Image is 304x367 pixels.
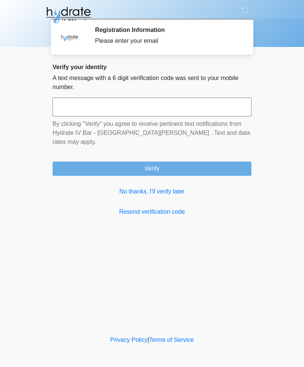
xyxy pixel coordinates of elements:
a: Resend verification code [53,207,251,216]
a: Terms of Service [149,337,194,343]
p: A text message with a 6 digit verification code was sent to your mobile number. [53,74,251,92]
button: Verify [53,162,251,176]
img: Hydrate IV Bar - Fort Collins Logo [45,6,92,24]
img: Agent Avatar [58,26,81,49]
a: | [147,337,149,343]
a: Privacy Policy [110,337,148,343]
p: By clicking "Verify" you agree to receive pertinent text notifications from Hydrate IV Bar - [GEO... [53,119,251,146]
a: No thanks, I'll verify later [53,187,251,196]
h2: Verify your identity [53,63,251,71]
div: Please enter your email [95,36,240,45]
